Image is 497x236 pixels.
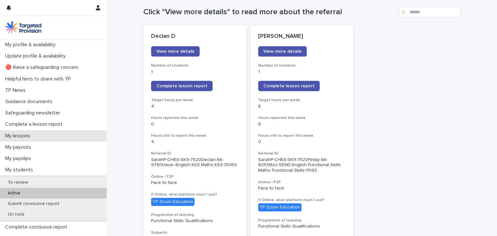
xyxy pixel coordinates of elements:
p: 1 [258,69,346,75]
p: SarahP-CHES-SK9-7520Finlay-SK-6051Stoc-SEND-English Functional Skills Maths Functional Skills-11082 [258,157,346,173]
a: Complete lesson report [258,81,320,91]
p: Functional Skills Qualifications [151,218,239,224]
h3: Hours reported this week [151,115,239,121]
h3: If Online, what platform must I use? [258,198,346,203]
h3: Referral ID [151,151,239,156]
div: TP Zoom Education [258,203,302,211]
span: View more details [263,49,302,54]
h3: Hours reported this week [258,115,346,121]
p: Complete a lesson report [3,121,68,127]
img: M5nRWzHhSzIhMunXDL62 [5,21,41,34]
p: 4 [151,104,239,109]
p: Functional Skills Qualifications [258,224,346,229]
a: Complete lesson report [151,81,213,91]
p: On hold [3,212,29,217]
p: Guidance documents [3,99,58,105]
a: View more details [151,46,200,57]
p: 1 [151,69,239,75]
h3: Programme of learning [151,212,239,218]
h3: Subjects [151,230,239,235]
h3: Programme of learning [258,218,346,223]
p: My lessons [3,133,35,139]
p: Declan D [151,33,239,40]
h3: Hours still to report this week [258,133,346,138]
h1: Click "View more details" to read more about the referral [143,7,396,17]
p: 8 [258,122,346,127]
h3: If Online, what platform must I use? [151,192,239,197]
p: 4 [151,139,239,145]
h3: Online / F2F [258,180,346,185]
p: Face to face [151,180,239,186]
p: Active [3,190,26,196]
h3: Number of students [258,63,346,68]
p: Face to face [258,186,346,191]
span: View more details [156,49,194,54]
p: My profile & availability [3,42,61,48]
p: Safeguarding newsletter [3,110,65,116]
h3: Target hours per week [258,98,346,103]
p: Update profile & availability [3,53,71,59]
h3: Online / F2F [151,174,239,179]
p: My students [3,167,38,173]
span: Complete lesson report [263,84,315,88]
p: [PERSON_NAME] [258,33,346,40]
h3: Referral ID [258,151,346,156]
p: 0 [258,139,346,145]
p: Helpful hints to share with YP [3,76,76,82]
p: 0 [151,122,239,127]
p: 8 [258,104,346,109]
h3: Target hours per week [151,98,239,103]
a: View more details [258,46,307,57]
input: Search [399,7,460,17]
p: Submit conclusive report [3,201,64,207]
p: Complete conclusive report [3,224,72,230]
p: TP News [3,87,31,93]
p: 🔴 Raise a safeguarding concern [3,64,83,70]
p: My payouts [3,144,36,150]
div: TP Zoom Education [151,198,194,206]
p: My payslips [3,156,36,162]
p: SarahP-CHES-SK9-7520Declan-SK-9780Haze--English KS3 Maths KS3-13069 [151,157,239,168]
h3: Hours still to report this week [151,133,239,138]
p: To review [3,180,33,185]
h3: Number of students [151,63,239,68]
span: Complete lesson report [156,84,207,88]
